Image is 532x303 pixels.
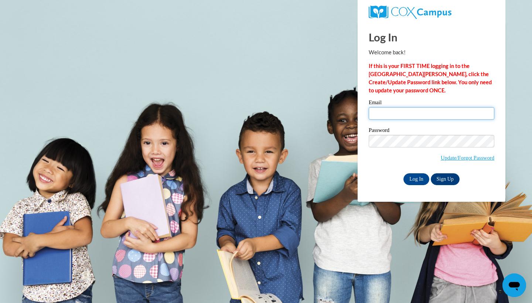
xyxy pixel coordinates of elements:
input: Log In [403,173,429,185]
p: Welcome back! [369,48,494,57]
img: COX Campus [369,6,451,19]
a: Update/Forgot Password [441,155,494,161]
h1: Log In [369,30,494,45]
label: Password [369,127,494,135]
strong: If this is your FIRST TIME logging in to the [GEOGRAPHIC_DATA][PERSON_NAME], click the Create/Upd... [369,63,492,93]
label: Email [369,100,494,107]
iframe: Button to launch messaging window [502,273,526,297]
a: Sign Up [431,173,460,185]
a: COX Campus [369,6,494,19]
